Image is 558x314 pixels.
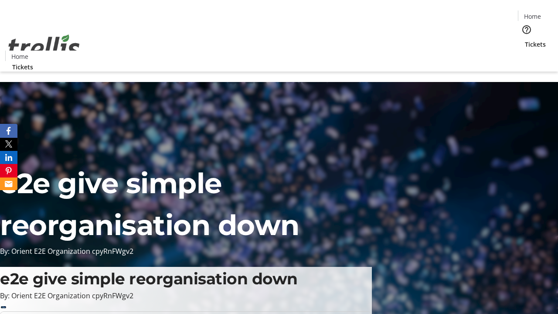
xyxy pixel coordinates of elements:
[518,12,546,21] a: Home
[11,52,28,61] span: Home
[524,12,541,21] span: Home
[518,49,535,66] button: Cart
[5,25,83,68] img: Orient E2E Organization cpyRnFWgv2's Logo
[518,40,553,49] a: Tickets
[518,21,535,38] button: Help
[12,62,33,72] span: Tickets
[5,62,40,72] a: Tickets
[525,40,546,49] span: Tickets
[6,52,34,61] a: Home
